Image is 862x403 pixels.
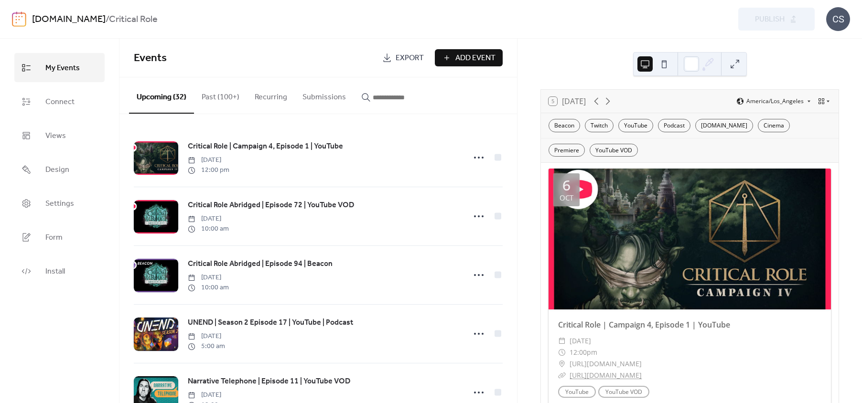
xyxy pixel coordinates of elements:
[562,178,571,192] div: 6
[188,376,350,387] span: Narrative Telephone | Episode 11 | YouTube VOD
[188,140,343,153] a: Critical Role | Campaign 4, Episode 1 | YouTube
[695,119,753,132] div: [DOMAIN_NAME]
[14,121,105,150] a: Views
[188,331,225,341] span: [DATE]
[396,53,424,64] span: Export
[188,258,333,270] a: Critical Role Abridged | Episode 94 | Beacon
[558,358,566,370] div: ​
[45,162,69,177] span: Design
[570,371,642,380] a: [URL][DOMAIN_NAME]
[570,347,597,358] span: 12:00pm
[14,223,105,252] a: Form
[188,155,229,165] span: [DATE]
[549,119,580,132] div: Beacon
[188,341,225,351] span: 5:00 am
[826,7,850,31] div: CS
[188,375,350,388] a: Narrative Telephone | Episode 11 | YouTube VOD
[14,53,105,82] a: My Events
[188,214,229,224] span: [DATE]
[570,335,591,347] span: [DATE]
[558,319,730,330] a: Critical Role | Campaign 4, Episode 1 | YouTube
[188,199,354,212] a: Critical Role Abridged | Episode 72 | YouTube VOD
[188,390,229,400] span: [DATE]
[558,370,566,381] div: ​
[295,77,354,113] button: Submissions
[435,49,503,66] button: Add Event
[14,87,105,116] a: Connect
[45,95,75,109] span: Connect
[134,48,167,69] span: Events
[455,53,496,64] span: Add Event
[45,196,74,211] span: Settings
[45,230,63,245] span: Form
[375,49,431,66] a: Export
[194,77,247,113] button: Past (100+)
[618,119,653,132] div: YouTube
[106,11,109,29] b: /
[109,11,158,29] b: Critical Role
[247,77,295,113] button: Recurring
[188,283,229,293] span: 10:00 am
[188,224,229,234] span: 10:00 am
[746,98,804,104] span: America/Los_Angeles
[188,200,354,211] span: Critical Role Abridged | Episode 72 | YouTube VOD
[32,11,106,29] a: [DOMAIN_NAME]
[45,264,65,279] span: Install
[14,256,105,286] a: Install
[549,144,585,157] div: Premiere
[14,189,105,218] a: Settings
[188,141,343,152] span: Critical Role | Campaign 4, Episode 1 | YouTube
[558,335,566,347] div: ​
[12,11,26,27] img: logo
[129,77,194,114] button: Upcoming (32)
[14,155,105,184] a: Design
[758,119,790,132] div: Cinema
[558,347,566,358] div: ​
[585,119,614,132] div: Twitch
[188,317,353,329] a: UNEND | Season 2 Episode 17 | YouTube | Podcast
[658,119,690,132] div: Podcast
[188,273,229,283] span: [DATE]
[590,144,638,157] div: YouTube VOD
[45,128,66,143] span: Views
[570,358,642,370] span: [URL][DOMAIN_NAME]
[188,165,229,175] span: 12:00 pm
[45,61,80,75] span: My Events
[560,194,573,201] div: Oct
